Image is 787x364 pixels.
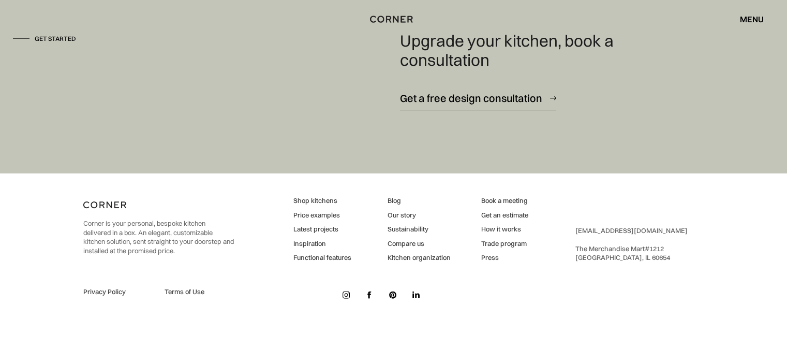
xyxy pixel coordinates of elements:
a: Get a free design consultation [400,85,556,111]
a: Blog [387,196,450,206]
a: How it works [481,225,528,234]
a: Shop kitchens [293,196,351,206]
div: Get started [35,35,76,43]
a: Latest projects [293,225,351,234]
a: Get an estimate [481,211,528,220]
a: Inspiration [293,239,351,249]
a: Price examples [293,211,351,220]
p: Corner is your personal, bespoke kitchen delivered in a box. An elegant, customizable kitchen sol... [83,219,234,255]
a: Press [481,253,528,263]
a: Privacy Policy [83,287,153,297]
a: Kitchen organization [387,253,450,263]
a: Book a meeting [481,196,528,206]
a: Sustainability [387,225,450,234]
a: Functional features [293,253,351,263]
div: ‍ The Merchandise Mart #1212 ‍ [GEOGRAPHIC_DATA], IL 60654 [575,226,688,263]
div: menu [730,10,764,28]
a: Terms of Use [165,287,234,297]
div: menu [740,15,764,23]
a: home [366,12,421,26]
a: Trade program [481,239,528,249]
a: [EMAIL_ADDRESS][DOMAIN_NAME] [575,226,688,235]
div: Get a free design consultation [400,91,542,105]
a: Our story [387,211,450,220]
a: Compare us [387,239,450,249]
h4: Upgrade your kitchen, book a consultation [400,31,654,70]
